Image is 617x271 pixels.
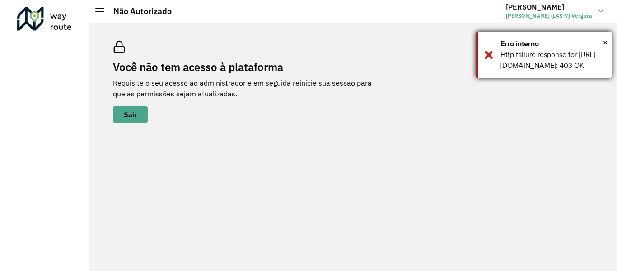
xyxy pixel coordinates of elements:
[506,3,592,11] h3: [PERSON_NAME]
[124,111,137,118] span: Sair
[506,12,592,20] span: [PERSON_NAME] (LAS-V) Vergara
[113,106,148,123] button: button
[500,49,605,71] div: Http failure response for [URL][DOMAIN_NAME]: 403 OK
[500,38,605,49] div: Erro interno
[603,36,608,49] button: Close
[104,6,172,16] h2: Não Autorizado
[113,61,384,74] h2: Você não tem acesso à plataforma
[113,77,384,99] p: Requisite o seu acesso ao administrador e em seguida reinicie sua sessão para que as permissões s...
[603,36,608,49] span: ×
